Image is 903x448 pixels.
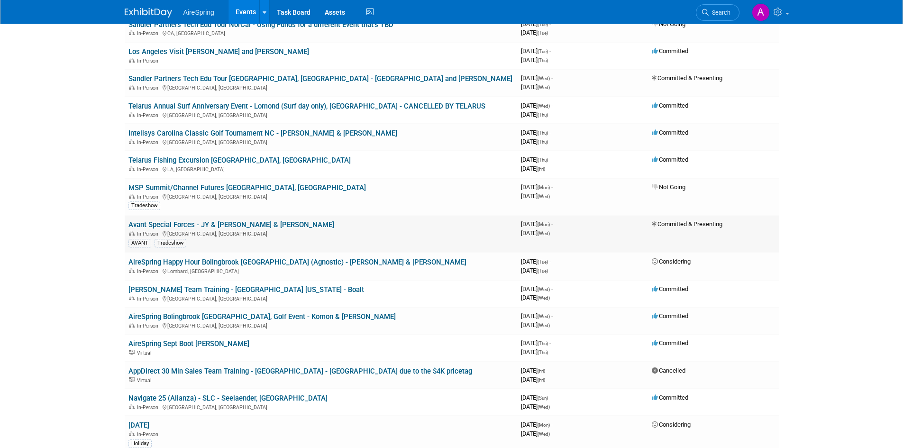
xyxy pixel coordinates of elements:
[137,85,161,91] span: In-Person
[549,129,551,136] span: -
[128,156,351,165] a: Telarus Fishing Excursion [GEOGRAPHIC_DATA], [GEOGRAPHIC_DATA]
[538,85,550,90] span: (Wed)
[652,47,688,55] span: Committed
[521,376,545,383] span: [DATE]
[137,139,161,146] span: In-Person
[521,192,550,200] span: [DATE]
[129,323,135,328] img: In-Person Event
[551,220,553,228] span: -
[129,404,135,409] img: In-Person Event
[538,395,548,401] span: (Sun)
[128,220,334,229] a: Avant Special Forces - JY & [PERSON_NAME] & [PERSON_NAME]
[521,102,553,109] span: [DATE]
[521,129,551,136] span: [DATE]
[652,102,688,109] span: Committed
[129,431,135,436] img: In-Person Event
[521,165,545,172] span: [DATE]
[129,85,135,90] img: In-Person Event
[709,9,730,16] span: Search
[538,157,548,163] span: (Thu)
[128,201,160,210] div: Tradeshow
[128,294,513,302] div: [GEOGRAPHIC_DATA], [GEOGRAPHIC_DATA]
[137,377,154,384] span: Virtual
[129,296,135,301] img: In-Person Event
[549,156,551,163] span: -
[652,394,688,401] span: Committed
[521,348,548,356] span: [DATE]
[137,30,161,37] span: In-Person
[128,321,513,329] div: [GEOGRAPHIC_DATA], [GEOGRAPHIC_DATA]
[521,83,550,91] span: [DATE]
[128,83,513,91] div: [GEOGRAPHIC_DATA], [GEOGRAPHIC_DATA]
[652,183,685,191] span: Not Going
[521,312,553,320] span: [DATE]
[652,258,691,265] span: Considering
[521,111,548,118] span: [DATE]
[128,129,397,137] a: Intelisys Carolina Classic Golf Tournament NC - [PERSON_NAME] & [PERSON_NAME]
[521,20,551,27] span: [DATE]
[696,4,739,21] a: Search
[521,267,548,274] span: [DATE]
[128,394,328,402] a: Navigate 25 (Alianza) - SLC - Seelaender, [GEOGRAPHIC_DATA]
[137,323,161,329] span: In-Person
[538,259,548,265] span: (Tue)
[137,166,161,173] span: In-Person
[549,394,551,401] span: -
[521,339,551,347] span: [DATE]
[538,314,550,319] span: (Wed)
[137,268,161,274] span: In-Person
[128,239,151,247] div: AVANT
[538,377,545,383] span: (Fri)
[128,192,513,200] div: [GEOGRAPHIC_DATA], [GEOGRAPHIC_DATA]
[137,194,161,200] span: In-Person
[652,367,685,374] span: Cancelled
[538,139,548,145] span: (Thu)
[521,183,553,191] span: [DATE]
[128,229,513,237] div: [GEOGRAPHIC_DATA], [GEOGRAPHIC_DATA]
[521,285,553,293] span: [DATE]
[521,430,550,437] span: [DATE]
[137,231,161,237] span: In-Person
[128,165,513,173] div: LA, [GEOGRAPHIC_DATA]
[521,29,548,36] span: [DATE]
[129,350,135,355] img: Virtual Event
[538,231,550,236] span: (Wed)
[538,22,548,27] span: (Tue)
[652,156,688,163] span: Committed
[538,166,545,172] span: (Fri)
[538,76,550,81] span: (Wed)
[551,102,553,109] span: -
[128,183,366,192] a: MSP Summit/Channel Futures [GEOGRAPHIC_DATA], [GEOGRAPHIC_DATA]
[551,421,553,428] span: -
[547,367,548,374] span: -
[652,339,688,347] span: Committed
[137,404,161,411] span: In-Person
[128,285,364,294] a: [PERSON_NAME] Team Training - [GEOGRAPHIC_DATA] [US_STATE] - Boalt
[549,339,551,347] span: -
[128,267,513,274] div: Lombard, [GEOGRAPHIC_DATA]
[549,47,551,55] span: -
[183,9,214,16] span: AireSpring
[137,58,161,64] span: In-Person
[128,339,249,348] a: AireSpring Sept Boot [PERSON_NAME]
[551,285,553,293] span: -
[551,74,553,82] span: -
[521,229,550,237] span: [DATE]
[538,295,550,301] span: (Wed)
[129,30,135,35] img: In-Person Event
[128,258,466,266] a: AireSpring Happy Hour Bolingbrook [GEOGRAPHIC_DATA] (Agnostic) - [PERSON_NAME] & [PERSON_NAME]
[538,112,548,118] span: (Thu)
[155,239,186,247] div: Tradeshow
[137,112,161,119] span: In-Person
[538,130,548,136] span: (Thu)
[521,220,553,228] span: [DATE]
[538,185,550,190] span: (Mon)
[549,258,551,265] span: -
[538,323,550,328] span: (Wed)
[129,58,135,63] img: In-Person Event
[521,156,551,163] span: [DATE]
[521,258,551,265] span: [DATE]
[128,47,309,56] a: Los Angeles Visit [PERSON_NAME] and [PERSON_NAME]
[538,287,550,292] span: (Wed)
[125,8,172,18] img: ExhibitDay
